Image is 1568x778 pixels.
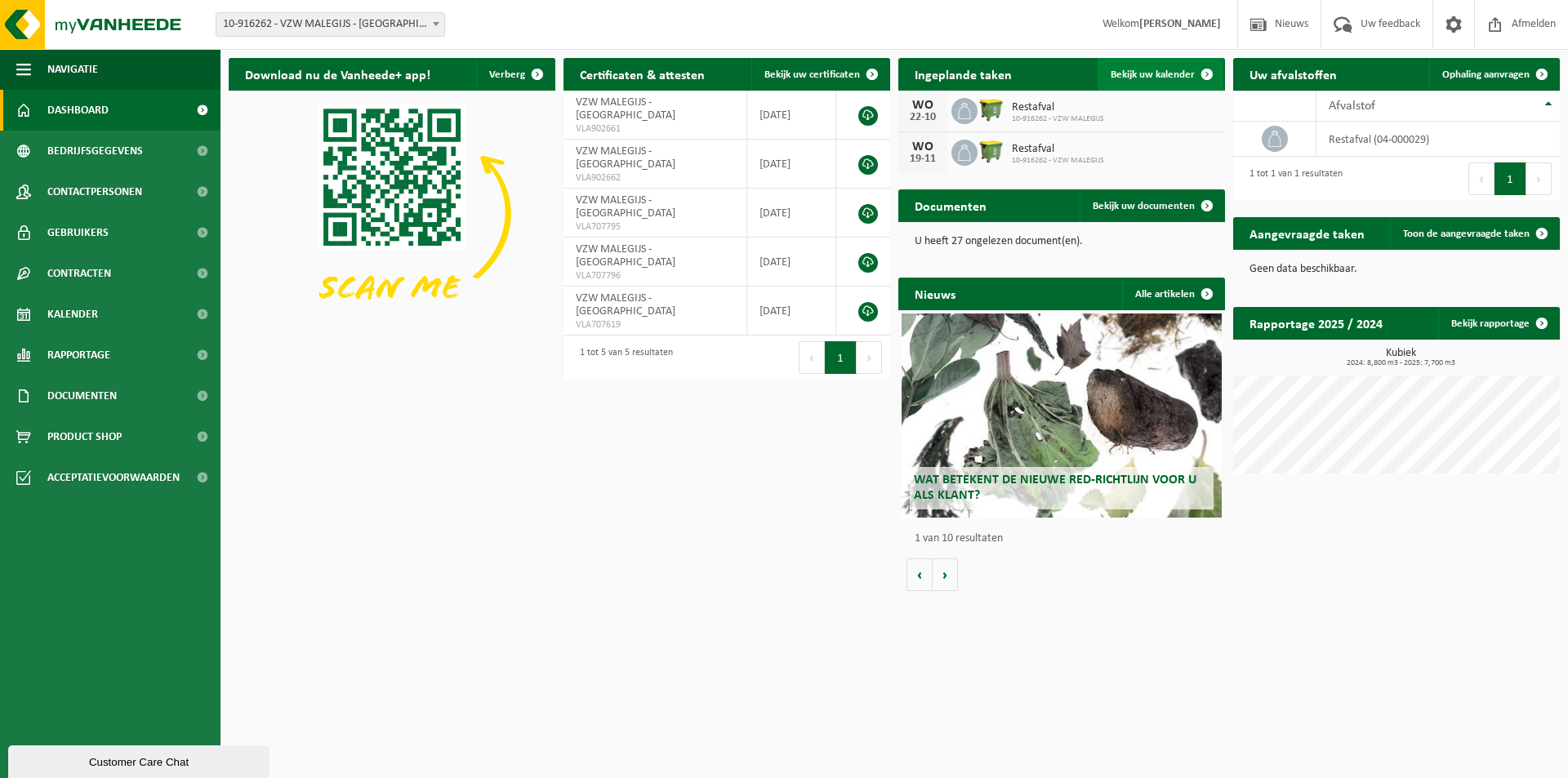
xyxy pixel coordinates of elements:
[1241,359,1560,367] span: 2024: 8,800 m3 - 2025: 7,700 m3
[1080,189,1223,222] a: Bekijk uw documenten
[576,220,734,233] span: VLA707795
[1241,161,1343,197] div: 1 tot 1 van 1 resultaten
[47,90,109,131] span: Dashboard
[47,294,98,335] span: Kalender
[1093,201,1195,211] span: Bekijk uw documenten
[576,269,734,282] span: VLA707796
[1098,58,1223,91] a: Bekijk uw kalender
[906,112,939,123] div: 22-10
[1012,101,1104,114] span: Restafval
[751,58,889,91] a: Bekijk uw certificaten
[1249,264,1543,275] p: Geen data beschikbaar.
[47,457,180,498] span: Acceptatievoorwaarden
[1111,69,1195,80] span: Bekijk uw kalender
[576,194,675,220] span: VZW MALEGIJS - [GEOGRAPHIC_DATA]
[898,189,1003,221] h2: Documenten
[1012,114,1104,124] span: 10-916262 - VZW MALEGIJS
[1390,217,1558,250] a: Toon de aangevraagde taken
[47,49,98,90] span: Navigatie
[906,558,933,591] button: Vorige
[8,742,273,778] iframe: chat widget
[1233,58,1353,90] h2: Uw afvalstoffen
[906,153,939,165] div: 19-11
[1139,18,1221,30] strong: [PERSON_NAME]
[563,58,721,90] h2: Certificaten & attesten
[1403,229,1530,239] span: Toon de aangevraagde taken
[1442,69,1530,80] span: Ophaling aanvragen
[1233,307,1399,339] h2: Rapportage 2025 / 2024
[576,122,734,136] span: VLA902661
[216,13,444,36] span: 10-916262 - VZW MALEGIJS - LONDERZEEL
[915,533,1217,545] p: 1 van 10 resultaten
[978,137,1005,165] img: WB-1100-HPE-GN-50
[902,313,1222,518] a: Wat betekent de nieuwe RED-richtlijn voor u als klant?
[747,189,835,238] td: [DATE]
[576,243,675,269] span: VZW MALEGIJS - [GEOGRAPHIC_DATA]
[1468,162,1494,195] button: Previous
[978,96,1005,123] img: WB-1100-HPE-GN-50
[906,99,939,112] div: WO
[915,236,1209,247] p: U heeft 27 ongelezen document(en).
[576,171,734,184] span: VLA902662
[576,292,675,318] span: VZW MALEGIJS - [GEOGRAPHIC_DATA]
[1429,58,1558,91] a: Ophaling aanvragen
[216,12,445,37] span: 10-916262 - VZW MALEGIJS - LONDERZEEL
[1012,143,1104,156] span: Restafval
[576,96,675,122] span: VZW MALEGIJS - [GEOGRAPHIC_DATA]
[1122,278,1223,310] a: Alle artikelen
[1494,162,1526,195] button: 1
[747,287,835,336] td: [DATE]
[1329,100,1375,113] span: Afvalstof
[229,91,555,336] img: Download de VHEPlus App
[476,58,554,91] button: Verberg
[489,69,525,80] span: Verberg
[47,416,122,457] span: Product Shop
[914,473,1196,502] span: Wat betekent de nieuwe RED-richtlijn voor u als klant?
[933,558,958,591] button: Volgende
[1438,307,1558,340] a: Bekijk rapportage
[857,341,882,374] button: Next
[47,131,143,171] span: Bedrijfsgegevens
[747,238,835,287] td: [DATE]
[898,278,972,309] h2: Nieuws
[572,340,673,376] div: 1 tot 5 van 5 resultaten
[898,58,1028,90] h2: Ingeplande taken
[1526,162,1552,195] button: Next
[906,140,939,153] div: WO
[764,69,860,80] span: Bekijk uw certificaten
[747,140,835,189] td: [DATE]
[1012,156,1104,166] span: 10-916262 - VZW MALEGIJS
[799,341,825,374] button: Previous
[1233,217,1381,249] h2: Aangevraagde taken
[47,376,117,416] span: Documenten
[576,145,675,171] span: VZW MALEGIJS - [GEOGRAPHIC_DATA]
[47,212,109,253] span: Gebruikers
[47,171,142,212] span: Contactpersonen
[825,341,857,374] button: 1
[229,58,447,90] h2: Download nu de Vanheede+ app!
[1316,122,1560,157] td: restafval (04-000029)
[1241,348,1560,367] h3: Kubiek
[576,318,734,331] span: VLA707619
[47,253,111,294] span: Contracten
[747,91,835,140] td: [DATE]
[47,335,110,376] span: Rapportage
